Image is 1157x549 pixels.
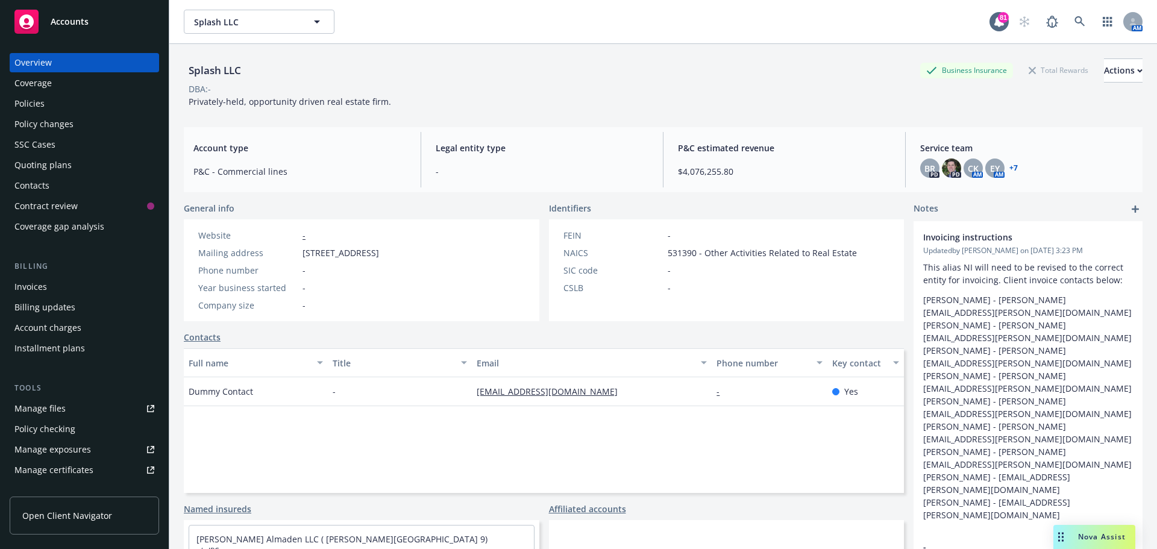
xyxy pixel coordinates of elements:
span: Dummy Contact [189,385,253,398]
div: Email [477,357,694,369]
a: Policy checking [10,419,159,439]
a: Named insureds [184,503,251,515]
span: Accounts [51,17,89,27]
span: P&C - Commercial lines [193,165,406,178]
a: Contract review [10,196,159,216]
span: Notes [914,202,938,216]
a: - [716,386,729,397]
a: Manage claims [10,481,159,500]
span: 531390 - Other Activities Related to Real Estate [668,246,857,259]
span: Account type [193,142,406,154]
div: Year business started [198,281,298,294]
div: Quoting plans [14,155,72,175]
span: - [333,385,336,398]
a: Coverage gap analysis [10,217,159,236]
a: Start snowing [1012,10,1036,34]
span: - [436,165,648,178]
button: Key contact [827,348,904,377]
span: General info [184,202,234,215]
div: 81 [998,12,1009,23]
a: Affiliated accounts [549,503,626,515]
button: Email [472,348,712,377]
a: SSC Cases [10,135,159,154]
div: Business Insurance [920,63,1013,78]
a: add [1128,202,1143,216]
a: Billing updates [10,298,159,317]
span: Privately-held, opportunity driven real estate firm. [189,96,391,107]
a: Manage files [10,399,159,418]
div: Manage claims [14,481,75,500]
span: Identifiers [549,202,591,215]
a: Invoices [10,277,159,296]
a: Search [1068,10,1092,34]
div: Manage exposures [14,440,91,459]
div: Installment plans [14,339,85,358]
div: Billing [10,260,159,272]
a: [EMAIL_ADDRESS][DOMAIN_NAME] [477,386,627,397]
img: photo [942,158,961,178]
a: Account charges [10,318,159,337]
div: Policies [14,94,45,113]
div: Full name [189,357,310,369]
button: Splash LLC [184,10,334,34]
a: [PERSON_NAME] Almaden LLC ( [PERSON_NAME][GEOGRAPHIC_DATA] 9) [196,533,488,545]
div: Invoices [14,277,47,296]
div: CSLB [563,281,663,294]
span: Legal entity type [436,142,648,154]
div: Overview [14,53,52,72]
a: Report a Bug [1040,10,1064,34]
a: Installment plans [10,339,159,358]
button: Nova Assist [1053,525,1135,549]
div: NAICS [563,246,663,259]
div: Phone number [716,357,809,369]
div: Contract review [14,196,78,216]
a: Policies [10,94,159,113]
span: Yes [844,385,858,398]
span: - [668,264,671,277]
span: Open Client Navigator [22,509,112,522]
div: Billing updates [14,298,75,317]
button: Actions [1104,58,1143,83]
span: - [668,281,671,294]
div: DBA: - [189,83,211,95]
div: FEIN [563,229,663,242]
div: SSC Cases [14,135,55,154]
a: - [303,230,306,241]
p: This alias NI will need to be revised to the correct entity for invoicing. Client invoice contact... [923,261,1133,286]
span: CK [968,162,979,175]
span: $4,076,255.80 [678,165,891,178]
span: Splash LLC [194,16,298,28]
span: - [303,299,306,312]
span: - [668,229,671,242]
div: Coverage gap analysis [14,217,104,236]
div: Invoicing instructionsUpdatedby [PERSON_NAME] on [DATE] 3:23 PMThis alias NI will need to be revi... [914,221,1143,531]
span: Service team [920,142,1133,154]
div: Drag to move [1053,525,1068,549]
div: Contacts [14,176,49,195]
span: EY [990,162,1000,175]
a: Overview [10,53,159,72]
a: Contacts [184,331,221,344]
a: Manage exposures [10,440,159,459]
div: Tools [10,382,159,394]
span: [STREET_ADDRESS] [303,246,379,259]
button: Title [328,348,472,377]
button: Full name [184,348,328,377]
a: Policy changes [10,115,159,134]
div: Actions [1104,59,1143,82]
div: Manage files [14,399,66,418]
a: Quoting plans [10,155,159,175]
div: Mailing address [198,246,298,259]
div: Policy checking [14,419,75,439]
div: Phone number [198,264,298,277]
a: +7 [1009,165,1018,172]
div: Coverage [14,74,52,93]
div: Account charges [14,318,81,337]
a: Accounts [10,5,159,39]
div: Manage certificates [14,460,93,480]
div: Splash LLC [184,63,246,78]
span: Updated by [PERSON_NAME] on [DATE] 3:23 PM [923,245,1133,256]
a: Contacts [10,176,159,195]
div: Title [333,357,454,369]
